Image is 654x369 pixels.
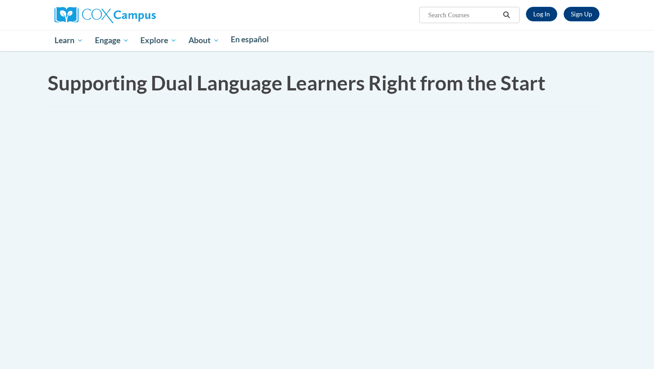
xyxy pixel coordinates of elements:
[54,10,156,18] a: Cox Campus
[183,30,225,51] a: About
[41,30,613,51] div: Main menu
[54,7,156,23] img: Cox Campus
[54,35,83,46] span: Learn
[500,10,514,20] button: Search
[564,7,599,21] a: Register
[231,35,269,44] span: En español
[140,35,177,46] span: Explore
[503,12,511,19] i: 
[95,35,129,46] span: Engage
[225,30,275,49] a: En español
[49,30,89,51] a: Learn
[526,7,557,21] a: Log In
[427,10,500,20] input: Search Courses
[89,30,135,51] a: Engage
[48,71,545,95] span: Supporting Dual Language Learners Right from the Start
[188,35,219,46] span: About
[134,30,183,51] a: Explore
